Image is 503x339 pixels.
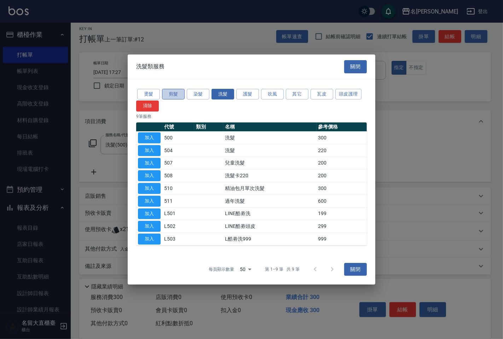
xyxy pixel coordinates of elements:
td: 200 [317,157,367,169]
td: 999 [317,233,367,246]
td: L502 [162,220,194,233]
button: 吹風 [261,89,284,100]
td: 508 [162,169,194,182]
button: 加入 [138,158,161,169]
button: 加入 [138,234,161,245]
button: 加入 [138,132,161,143]
td: L501 [162,207,194,220]
td: 507 [162,157,194,169]
td: LINE酷劵洗 [223,207,316,220]
td: 洗髮卡220 [223,169,316,182]
p: 第 1–9 筆 共 9 筆 [265,266,300,272]
td: 220 [317,144,367,157]
td: 300 [317,132,367,144]
td: 200 [317,169,367,182]
td: 504 [162,144,194,157]
td: 199 [317,207,367,220]
button: 剪髮 [162,89,185,100]
td: 510 [162,182,194,195]
td: 洗髮 [223,144,316,157]
p: 9 筆服務 [136,113,367,120]
td: 600 [317,195,367,207]
button: 其它 [286,89,308,100]
button: 加入 [138,196,161,207]
div: 50 [237,260,254,279]
button: 洗髮 [212,89,234,100]
button: 加入 [138,183,161,194]
td: 299 [317,220,367,233]
td: L503 [162,233,194,246]
td: 500 [162,132,194,144]
span: 洗髮類服務 [136,63,164,70]
button: 頭皮護理 [335,89,362,100]
td: 兒童洗髮 [223,157,316,169]
td: 洗髮 [223,132,316,144]
button: 燙髮 [137,89,160,100]
td: 過年洗髮 [223,195,316,207]
td: 511 [162,195,194,207]
p: 每頁顯示數量 [209,266,234,272]
td: 精油包月單次洗髮 [223,182,316,195]
button: 關閉 [344,60,367,73]
button: 護髮 [236,89,259,100]
button: 加入 [138,208,161,219]
th: 參考價格 [317,122,367,132]
button: 瓦皮 [311,89,333,100]
td: LINE酷劵頭皮 [223,220,316,233]
th: 名稱 [223,122,316,132]
button: 染髮 [187,89,209,100]
td: 300 [317,182,367,195]
button: 加入 [138,170,161,181]
button: 加入 [138,221,161,232]
button: 清除 [136,100,159,111]
th: 類別 [194,122,223,132]
th: 代號 [162,122,194,132]
button: 加入 [138,145,161,156]
button: 關閉 [344,263,367,276]
td: L酷劵洗999 [223,233,316,246]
